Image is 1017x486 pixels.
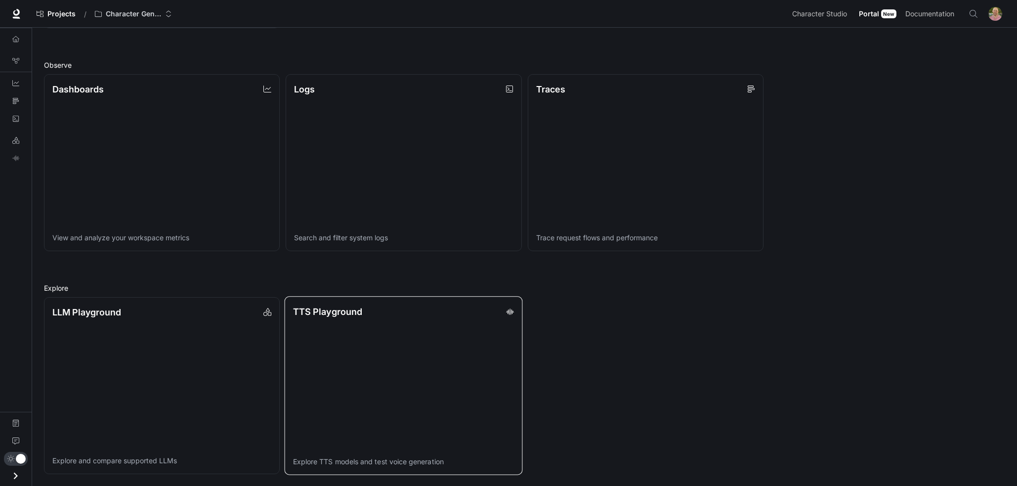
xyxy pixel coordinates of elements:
[52,456,271,466] p: Explore and compare supported LLMs
[44,60,1005,70] h2: Observe
[44,283,1005,293] h2: Explore
[106,10,161,18] p: Character Generator (Copy)
[859,8,879,20] span: Portal
[52,306,121,319] p: LLM Playground
[16,453,26,464] span: Dark mode toggle
[52,83,104,96] p: Dashboards
[4,75,28,91] a: Dashboards
[32,4,80,24] a: Go to projects
[4,93,28,109] a: Traces
[4,111,28,127] a: Logs
[788,4,854,24] a: Character Studio
[294,233,513,243] p: Search and filter system logs
[4,466,27,486] button: Open drawer
[901,4,962,24] a: Documentation
[90,4,176,24] button: Open workspace menu
[964,4,983,24] button: Open Command Menu
[905,8,954,20] span: Documentation
[4,133,28,148] a: LLM Playground
[4,31,28,47] a: Overview
[44,297,280,474] a: LLM PlaygroundExplore and compare supported LLMs
[528,74,763,251] a: TracesTrace request flows and performance
[985,4,1005,24] button: User avatar
[285,296,523,475] a: TTS PlaygroundExplore TTS models and test voice generation
[286,74,521,251] a: LogsSearch and filter system logs
[536,233,755,243] p: Trace request flows and performance
[536,83,565,96] p: Traces
[792,8,847,20] span: Character Studio
[293,456,514,466] p: Explore TTS models and test voice generation
[47,10,76,18] span: Projects
[80,9,90,19] div: /
[52,233,271,243] p: View and analyze your workspace metrics
[988,7,1002,21] img: User avatar
[4,53,28,69] a: Graph Registry
[855,4,900,24] a: PortalNew
[4,150,28,166] a: TTS Playground
[4,433,28,449] a: Feedback
[294,83,315,96] p: Logs
[4,415,28,431] a: Documentation
[881,9,896,18] div: New
[44,74,280,251] a: DashboardsView and analyze your workspace metrics
[293,305,362,318] p: TTS Playground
